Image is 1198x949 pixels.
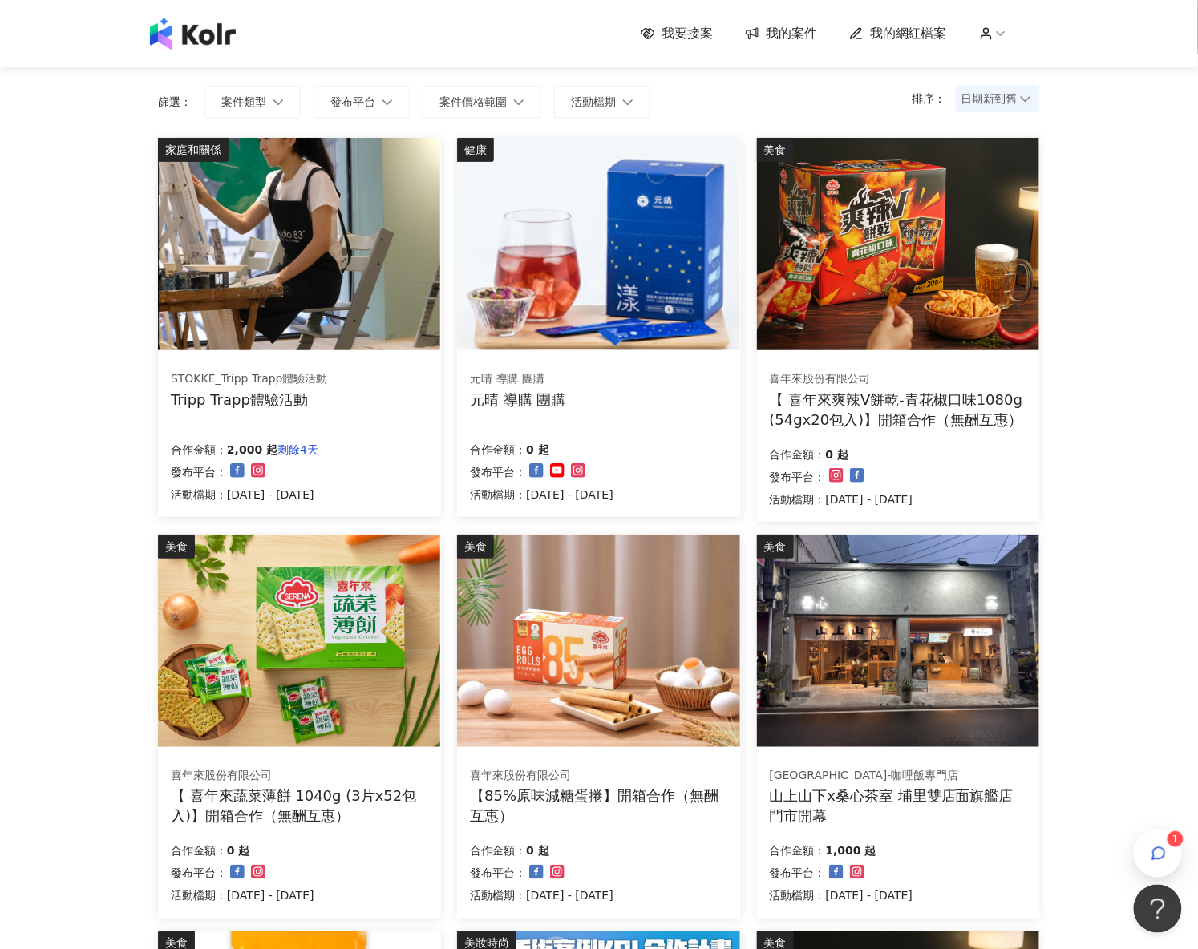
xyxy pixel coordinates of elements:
div: 喜年來股份有限公司 [171,768,427,784]
img: 漾漾神｜活力莓果康普茶沖泡粉 [457,138,739,350]
p: 活動檔期：[DATE] - [DATE] [470,886,613,906]
span: 我的網紅檔案 [870,25,947,42]
img: 喜年來蔬菜薄餅 1040g (3片x52包入 [158,535,440,747]
button: 活動檔期 [554,86,650,118]
img: 坐上tripp trapp、體驗專注繪畫創作 [158,138,440,350]
p: 合作金額： [470,440,526,459]
button: 1 [1134,830,1182,878]
p: 合作金額： [770,842,826,861]
div: [GEOGRAPHIC_DATA]-咖哩飯專門店 [770,768,1026,784]
span: 1 [1172,834,1179,845]
p: 0 起 [526,440,549,459]
p: 發布平台： [470,462,526,482]
button: 案件價格範圍 [423,86,541,118]
p: 活動檔期：[DATE] - [DATE] [470,485,613,504]
div: 健康 [457,138,494,162]
div: 美食 [757,138,794,162]
span: 案件價格範圍 [439,95,507,108]
span: 發布平台 [330,95,375,108]
p: 合作金額： [171,440,227,459]
p: 排序： [913,92,956,105]
p: 合作金額： [770,445,826,464]
p: 活動檔期：[DATE] - [DATE] [770,886,913,906]
div: STOKKE_Tripp Trapp體驗活動 [171,371,328,387]
a: 我要接案 [641,25,713,42]
p: 0 起 [227,842,250,861]
iframe: Help Scout Beacon - Open [1134,885,1182,933]
p: 0 起 [526,842,549,861]
p: 發布平台： [470,864,526,883]
div: 美食 [158,535,195,559]
p: 發布平台： [171,864,227,883]
span: 日期新到舊 [961,87,1034,111]
p: 發布平台： [770,864,826,883]
span: 我的案件 [766,25,817,42]
sup: 1 [1168,831,1184,847]
button: 發布平台 [314,86,410,118]
a: 我的案件 [745,25,817,42]
p: 2,000 起 [227,440,277,459]
p: 活動檔期：[DATE] - [DATE] [770,490,913,509]
p: 活動檔期：[DATE] - [DATE] [171,886,314,906]
img: 喜年來爽辣V餅乾-青花椒口味1080g (54gx20包入) [757,138,1039,350]
img: logo [150,18,236,50]
img: 山上山下：主打「咖哩飯全新菜單」與全新門市營運、桑心茶室：新品包括「打米麻糬鮮奶」、「義式冰淇淋」、「麵茶奶蓋」 加值亮點：與日本插畫家合作的「聯名限定新品」、提袋與周邊商品同步推出 [757,535,1039,747]
button: 案件類型 [204,86,301,118]
p: 剩餘4天 [277,440,318,459]
p: 合作金額： [171,842,227,861]
p: 1,000 起 [826,842,876,861]
p: 發布平台： [770,467,826,487]
p: 0 起 [826,445,849,464]
div: 元晴 導購 團購 [470,390,565,410]
div: 山上山下x桑心茶室 埔里雙店面旗艦店門市開幕 [770,786,1027,826]
div: 【85%原味減糖蛋捲】開箱合作（無酬互惠） [470,786,727,826]
div: 【 喜年來蔬菜薄餅 1040g (3片x52包入)】開箱合作（無酬互惠） [171,786,428,826]
p: 合作金額： [470,842,526,861]
p: 發布平台： [171,462,227,482]
div: 【 喜年來爽辣V餅乾-青花椒口味1080g (54gx20包入)】開箱合作（無酬互惠） [770,390,1027,430]
p: 活動檔期：[DATE] - [DATE] [171,485,318,504]
div: 喜年來股份有限公司 [770,371,1026,387]
span: 案件類型 [221,95,266,108]
span: 我要接案 [662,25,713,42]
span: 活動檔期 [571,95,616,108]
a: 我的網紅檔案 [849,25,947,42]
div: 美食 [457,535,494,559]
div: 元晴 導購 團購 [470,371,565,387]
div: Tripp Trapp體驗活動 [171,390,328,410]
img: 85%原味減糖蛋捲 [457,535,739,747]
p: 篩選： [158,95,192,108]
div: 家庭和關係 [158,138,229,162]
div: 喜年來股份有限公司 [470,768,726,784]
div: 美食 [757,535,794,559]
